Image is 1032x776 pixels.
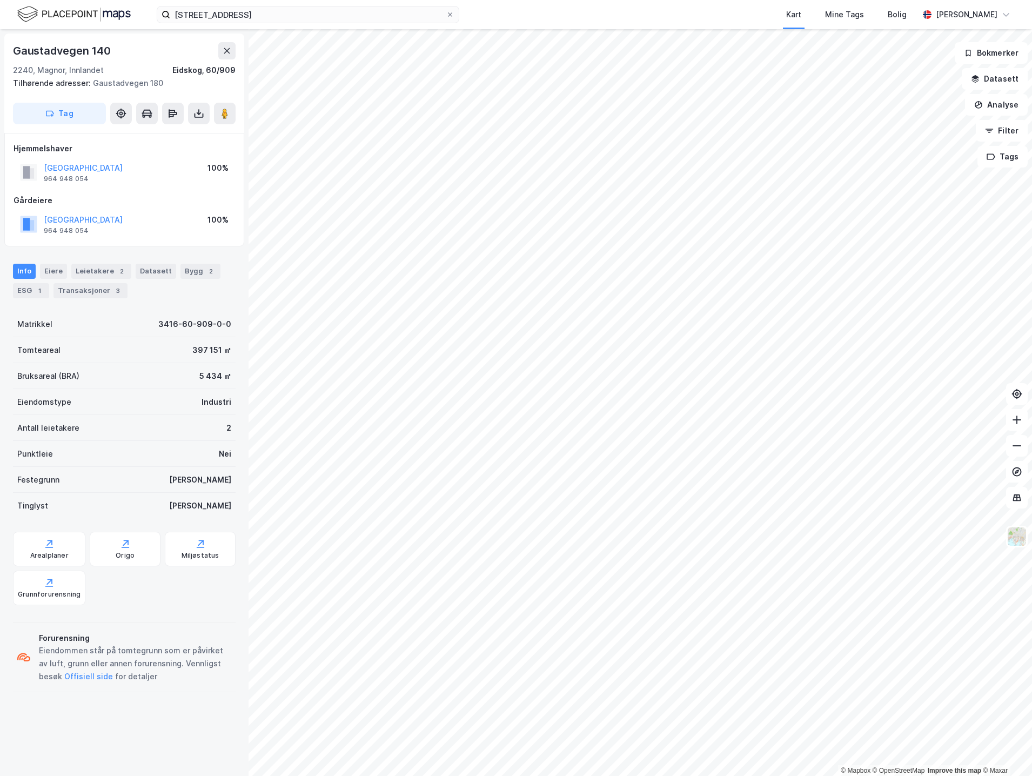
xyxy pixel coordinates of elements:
div: Punktleie [17,447,53,460]
div: Bolig [888,8,907,21]
div: 2240, Magnor, Innlandet [13,64,104,77]
div: Kontrollprogram for chat [978,724,1032,776]
img: Z [1007,526,1027,547]
div: Matrikkel [17,318,52,331]
div: [PERSON_NAME] [169,473,231,486]
div: 3 [112,285,123,296]
div: Eidskog, 60/909 [172,64,236,77]
input: Søk på adresse, matrikkel, gårdeiere, leietakere eller personer [170,6,446,23]
div: ESG [13,283,49,298]
button: Tag [13,103,106,124]
button: Datasett [962,68,1028,90]
div: Eiendommen står på tomtegrunn som er påvirket av luft, grunn eller annen forurensning. Vennligst ... [39,644,231,683]
div: Festegrunn [17,473,59,486]
div: Gaustadvegen 140 [13,42,113,59]
div: 397 151 ㎡ [192,344,231,357]
div: 3416-60-909-0-0 [158,318,231,331]
div: Mine Tags [825,8,864,21]
div: 100% [207,162,229,175]
div: Origo [116,551,135,560]
div: 2 [205,266,216,277]
div: [PERSON_NAME] [936,8,997,21]
div: Miljøstatus [182,551,219,560]
div: Kart [786,8,801,21]
img: logo.f888ab2527a4732fd821a326f86c7f29.svg [17,5,131,24]
a: Mapbox [841,767,870,774]
div: 964 948 054 [44,175,89,183]
a: Improve this map [928,767,981,774]
div: 5 434 ㎡ [199,370,231,383]
div: Transaksjoner [53,283,128,298]
button: Tags [977,146,1028,168]
div: Hjemmelshaver [14,142,235,155]
div: [PERSON_NAME] [169,499,231,512]
div: Tomteareal [17,344,61,357]
div: Gaustadvegen 180 [13,77,227,90]
span: Tilhørende adresser: [13,78,93,88]
div: Arealplaner [30,551,69,560]
button: Analyse [965,94,1028,116]
div: 100% [207,213,229,226]
div: 1 [34,285,45,296]
a: OpenStreetMap [873,767,925,774]
iframe: Chat Widget [978,724,1032,776]
div: Leietakere [71,264,131,279]
button: Bokmerker [955,42,1028,64]
div: Forurensning [39,632,231,645]
div: 2 [116,266,127,277]
div: Industri [202,396,231,409]
div: Gårdeiere [14,194,235,207]
div: Antall leietakere [17,422,79,434]
div: Info [13,264,36,279]
div: Grunnforurensning [18,590,81,599]
div: Eiere [40,264,67,279]
div: 964 948 054 [44,226,89,235]
div: Tinglyst [17,499,48,512]
div: Eiendomstype [17,396,71,409]
button: Filter [976,120,1028,142]
div: Bygg [180,264,220,279]
div: Bruksareal (BRA) [17,370,79,383]
div: Nei [219,447,231,460]
div: Datasett [136,264,176,279]
div: 2 [226,422,231,434]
